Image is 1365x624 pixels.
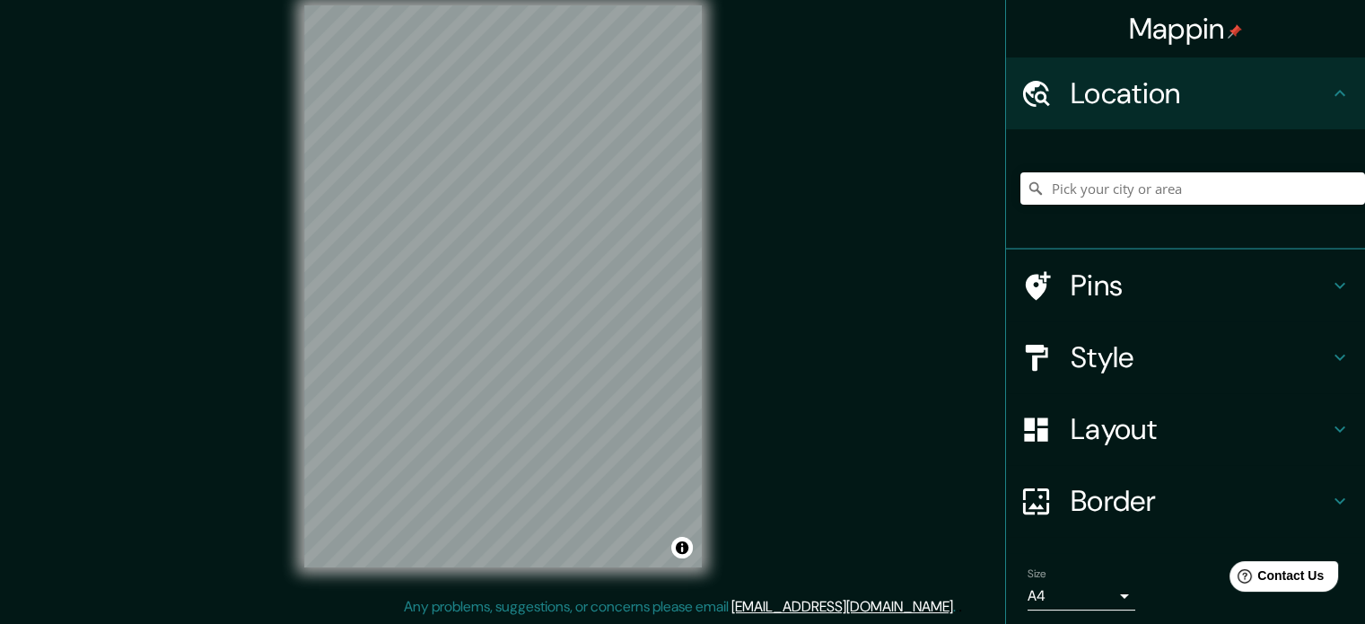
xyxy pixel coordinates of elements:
label: Size [1028,567,1046,582]
a: [EMAIL_ADDRESS][DOMAIN_NAME] [731,597,953,616]
input: Pick your city or area [1020,172,1365,205]
h4: Pins [1071,268,1329,303]
p: Any problems, suggestions, or concerns please email . [404,596,956,618]
h4: Style [1071,339,1329,375]
button: Toggle attribution [671,537,693,558]
h4: Layout [1071,411,1329,447]
div: Style [1006,321,1365,393]
div: . [956,596,958,618]
h4: Border [1071,483,1329,519]
iframe: Help widget launcher [1205,554,1345,604]
img: pin-icon.png [1228,24,1242,39]
div: Border [1006,465,1365,537]
div: . [958,596,962,618]
div: A4 [1028,582,1135,611]
h4: Mappin [1129,11,1243,47]
div: Pins [1006,250,1365,321]
div: Layout [1006,393,1365,465]
canvas: Map [304,5,702,567]
h4: Location [1071,75,1329,111]
div: Location [1006,57,1365,129]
